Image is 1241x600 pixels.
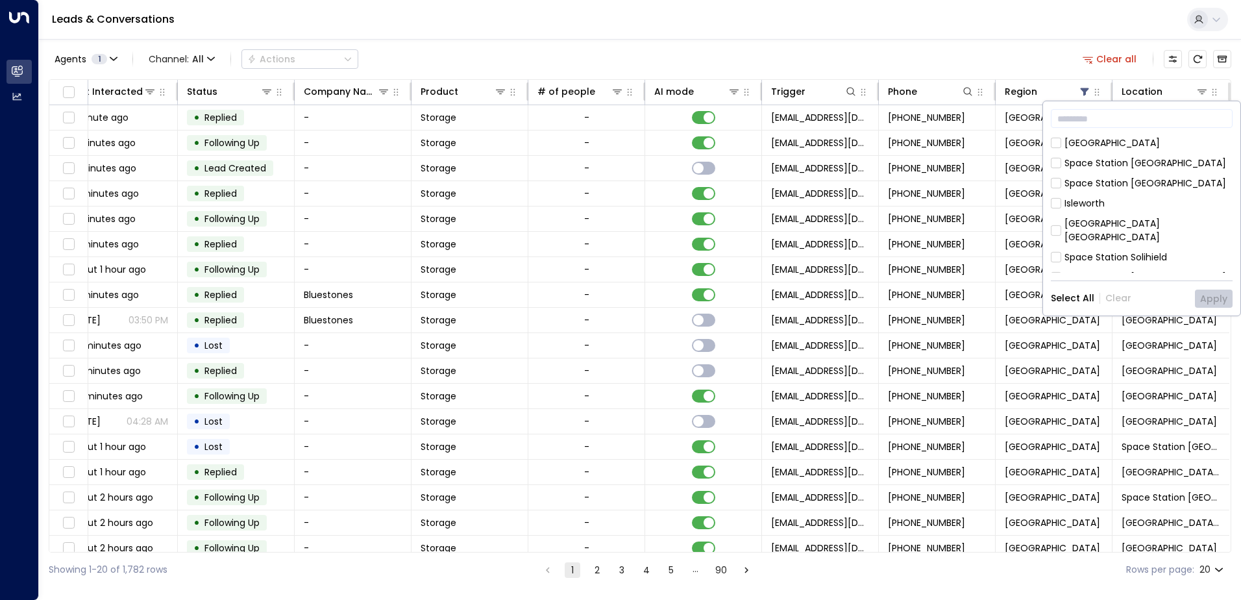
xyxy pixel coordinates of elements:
span: Storage [421,111,456,124]
span: Birmingham [1005,238,1100,251]
div: • [193,537,200,559]
span: +441923645774 [888,288,965,301]
span: Space Station Stirchley [1122,339,1217,352]
div: - [584,187,589,200]
span: Storage [421,466,456,479]
span: Birmingham [1005,516,1100,529]
div: - [584,162,589,175]
span: Birmingham [1005,542,1100,555]
a: Leads & Conversations [52,12,175,27]
div: # of people [537,84,624,99]
span: Birmingham [1005,390,1100,403]
button: Go to page 4 [639,562,654,578]
span: Storage [421,162,456,175]
span: leads@space-station.co.uk [771,238,869,251]
td: - [295,257,412,282]
div: Space Station [GEOGRAPHIC_DATA] [1051,177,1233,190]
span: Storage [421,491,456,504]
button: Clear all [1077,50,1142,68]
div: Company Name [304,84,390,99]
span: Storage [421,212,456,225]
td: - [295,510,412,535]
span: leads@space-station.co.uk [771,111,869,124]
td: - [295,358,412,383]
div: … [688,562,704,578]
span: +447979144038 [888,466,965,479]
button: Go to page 5 [663,562,679,578]
span: Birmingham [1005,466,1100,479]
div: Space Station [GEOGRAPHIC_DATA] [1051,156,1233,170]
div: - [584,542,589,555]
div: Last Interacted [70,84,143,99]
span: Following Up [204,263,260,276]
div: 20 [1199,560,1226,579]
span: +447702777777 [888,136,965,149]
span: Storage [421,187,456,200]
span: Toggle select row [60,262,77,278]
div: - [584,314,589,327]
span: Birmingham [1005,364,1100,377]
div: • [193,208,200,230]
div: Last Interacted [70,84,156,99]
span: Replied [204,187,237,200]
div: Button group with a nested menu [241,49,358,69]
button: Archived Leads [1213,50,1231,68]
span: Storage [421,339,456,352]
span: All [192,54,204,64]
span: Birmingham [1005,162,1100,175]
span: 11 minutes ago [70,212,136,225]
label: Rows per page: [1126,563,1194,577]
span: Birmingham [1005,212,1100,225]
span: Space Station Hall Green [1122,542,1217,555]
div: # of people [537,84,595,99]
span: Toggle select row [60,464,77,481]
div: - [584,440,589,453]
span: Birmingham [1005,440,1100,453]
div: Actions [247,53,295,65]
div: - [584,390,589,403]
span: Storage [421,288,456,301]
span: Replied [204,288,237,301]
button: Customize [1164,50,1182,68]
span: leads@space-station.co.uk [771,136,869,149]
span: leads@space-station.co.uk [771,288,869,301]
div: Isleworth [1051,197,1233,210]
div: • [193,436,200,458]
div: Trigger [771,84,857,99]
div: AI mode [654,84,741,99]
div: Product [421,84,458,99]
span: +447958126784 [888,542,965,555]
span: Toggle select row [60,211,77,227]
span: Storage [421,440,456,453]
span: Birmingham [1005,491,1100,504]
span: Storage [421,364,456,377]
span: +447516141731 [888,364,965,377]
span: +447477299654 [888,440,965,453]
span: +447932945370 [888,516,965,529]
span: Toggle select row [60,312,77,329]
span: +447521212831 [888,415,965,428]
div: Showing 1-20 of 1,782 rows [49,563,167,577]
span: Following Up [204,516,260,529]
div: - [584,263,589,276]
span: 17 minutes ago [70,288,139,301]
span: Storage [421,238,456,251]
span: leads@space-station.co.uk [771,162,869,175]
span: +447521212831 [888,390,965,403]
span: Storage [421,542,456,555]
span: Replied [204,364,237,377]
span: Birmingham [1005,136,1100,149]
span: about 1 hour ago [70,466,146,479]
span: 7 minutes ago [70,162,136,175]
div: Space Station [GEOGRAPHIC_DATA] [1064,156,1226,170]
span: about 2 hours ago [70,491,153,504]
span: leads@space-station.co.uk [771,314,869,327]
div: [GEOGRAPHIC_DATA] [GEOGRAPHIC_DATA] [1064,217,1233,244]
span: about 2 hours ago [70,516,153,529]
div: Isleworth [1064,197,1105,210]
td: - [295,156,412,181]
span: Toggle select row [60,388,77,405]
span: Birmingham [1005,415,1100,428]
span: leads@space-station.co.uk [771,187,869,200]
div: Company Name [304,84,377,99]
